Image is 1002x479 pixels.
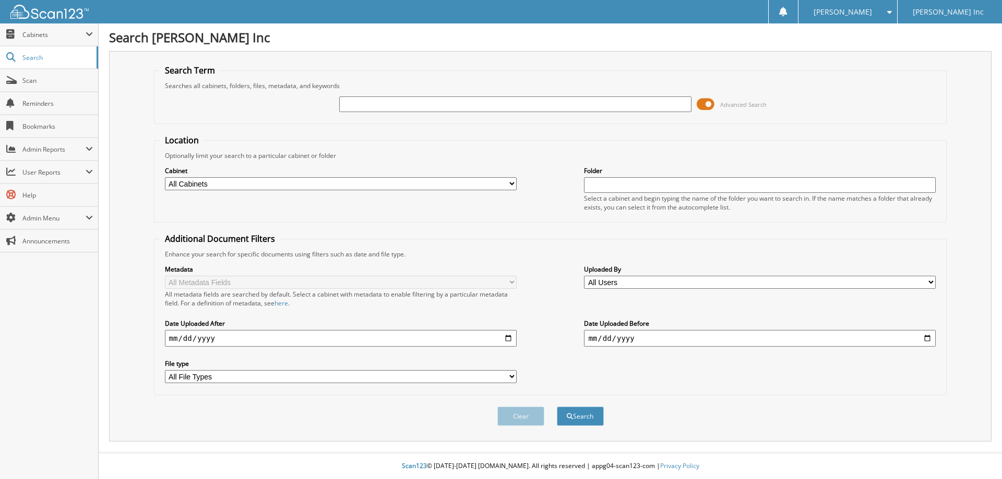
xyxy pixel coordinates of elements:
legend: Search Term [160,65,220,76]
iframe: Chat Widget [950,429,1002,479]
label: Cabinet [165,166,517,175]
span: User Reports [22,168,86,177]
span: [PERSON_NAME] [814,9,872,15]
span: Cabinets [22,30,86,39]
label: Uploaded By [584,265,936,274]
span: Scan123 [402,461,427,470]
label: Folder [584,166,936,175]
span: Help [22,191,93,200]
h1: Search [PERSON_NAME] Inc [109,29,992,46]
div: © [DATE]-[DATE] [DOMAIN_NAME]. All rights reserved | appg04-scan123-com | [99,453,1002,479]
span: Bookmarks [22,122,93,131]
span: Announcements [22,237,93,245]
legend: Additional Document Filters [160,233,280,244]
label: File type [165,359,517,368]
span: Scan [22,76,93,85]
button: Search [557,407,604,426]
input: start [165,330,517,347]
a: here [275,299,288,308]
input: end [584,330,936,347]
span: Search [22,53,91,62]
label: Date Uploaded After [165,319,517,328]
span: [PERSON_NAME] Inc [913,9,984,15]
button: Clear [497,407,544,426]
img: scan123-logo-white.svg [10,5,89,19]
div: Select a cabinet and begin typing the name of the folder you want to search in. If the name match... [584,194,936,212]
div: Searches all cabinets, folders, files, metadata, and keywords [160,81,941,90]
div: Enhance your search for specific documents using filters such as date and file type. [160,250,941,259]
label: Metadata [165,265,517,274]
span: Admin Reports [22,145,86,154]
div: All metadata fields are searched by default. Select a cabinet with metadata to enable filtering b... [165,290,517,308]
div: Optionally limit your search to a particular cabinet or folder [160,151,941,160]
a: Privacy Policy [660,461,699,470]
span: Admin Menu [22,214,86,223]
span: Reminders [22,99,93,108]
legend: Location [160,134,204,146]
label: Date Uploaded Before [584,319,936,328]
span: Advanced Search [720,101,767,108]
